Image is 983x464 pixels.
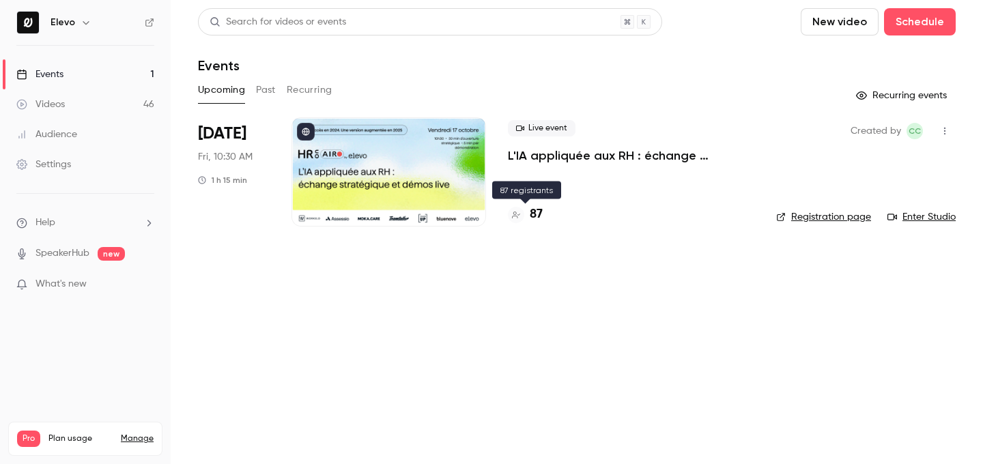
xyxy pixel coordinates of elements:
[121,433,154,444] a: Manage
[16,98,65,111] div: Videos
[287,79,332,101] button: Recurring
[508,120,575,136] span: Live event
[51,16,75,29] h6: Elevo
[884,8,956,35] button: Schedule
[198,117,270,227] div: Oct 17 Fri, 10:30 AM (Europe/Paris)
[16,68,63,81] div: Events
[909,123,921,139] span: CC
[16,216,154,230] li: help-dropdown-opener
[35,246,89,261] a: SpeakerHub
[210,15,346,29] div: Search for videos or events
[16,128,77,141] div: Audience
[530,205,543,224] h4: 87
[17,12,39,33] img: Elevo
[198,57,240,74] h1: Events
[887,210,956,224] a: Enter Studio
[35,277,87,291] span: What's new
[48,433,113,444] span: Plan usage
[801,8,879,35] button: New video
[198,150,253,164] span: Fri, 10:30 AM
[508,205,543,224] a: 87
[850,85,956,106] button: Recurring events
[35,216,55,230] span: Help
[907,123,923,139] span: Clara Courtillier
[98,247,125,261] span: new
[17,431,40,447] span: Pro
[198,123,246,145] span: [DATE]
[508,147,754,164] a: L'IA appliquée aux RH : échange stratégique et démos live.
[198,79,245,101] button: Upcoming
[776,210,871,224] a: Registration page
[16,158,71,171] div: Settings
[198,175,247,186] div: 1 h 15 min
[851,123,901,139] span: Created by
[256,79,276,101] button: Past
